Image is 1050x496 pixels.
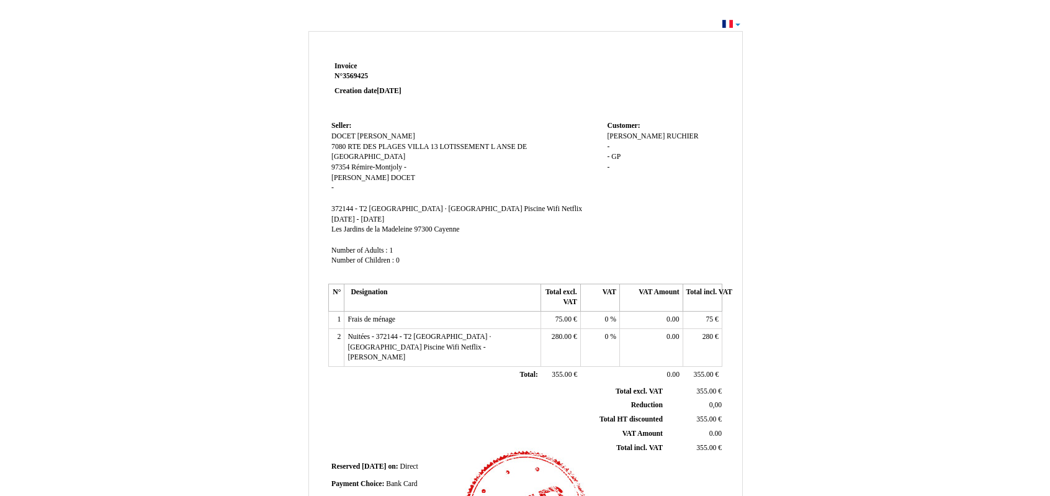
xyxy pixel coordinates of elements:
strong: N° [334,71,483,81]
th: Total incl. VAT [683,284,722,311]
span: Payment Choice: [331,480,384,488]
span: 0.00 [709,430,722,438]
td: € [541,367,580,384]
span: GP [611,153,621,161]
td: € [683,367,722,384]
td: € [665,385,724,399]
span: 372144 - T2 [GEOGRAPHIC_DATA] · [GEOGRAPHIC_DATA] Piscine Wifi Netflix [331,205,582,213]
span: 280.00 [552,333,572,341]
span: [PERSON_NAME] [331,174,389,182]
span: Nuitées - 372144 - T2 [GEOGRAPHIC_DATA] · [GEOGRAPHIC_DATA] Piscine Wifi Netflix - [PERSON_NAME] [348,333,491,361]
span: 0 [605,333,609,341]
td: 1 [329,312,344,329]
span: 0.00 [667,371,680,379]
span: Les Jardins de la Madeleine [331,225,412,233]
span: 75.00 [555,315,572,323]
th: Total excl. VAT [541,284,580,311]
td: € [541,328,580,366]
span: Total: [519,371,537,379]
th: VAT [580,284,619,311]
span: 355.00 [552,371,572,379]
td: € [541,312,580,329]
span: 280 [702,333,714,341]
span: 97354 [331,163,349,171]
td: 2 [329,328,344,366]
span: - [331,184,334,192]
span: Number of Adults : [331,246,388,255]
span: VAT Amount [622,430,663,438]
span: 355.00 [694,371,714,379]
span: 97300 [414,225,432,233]
th: Designation [344,284,541,311]
span: Frais de ménage [348,315,395,323]
span: 355.00 [696,415,716,423]
span: Total excl. VAT [616,387,663,395]
span: RUCHIER [666,132,698,140]
span: 355.00 [696,387,716,395]
td: € [683,312,722,329]
span: Total HT discounted [599,415,663,423]
span: 1 [390,246,393,255]
span: Number of Children : [331,256,394,264]
span: DOCET [391,174,415,182]
span: Reduction [631,401,663,409]
th: VAT Amount [620,284,683,311]
span: - [607,143,609,151]
strong: Creation date [334,87,402,95]
span: [DATE] [377,87,401,95]
span: Invoice [334,62,357,70]
td: € [665,413,724,427]
span: 75 [706,315,713,323]
span: Customer: [607,122,640,130]
span: Rémire-Montjoly [351,163,402,171]
span: - [607,163,609,171]
th: N° [329,284,344,311]
span: 0 [396,256,400,264]
td: € [665,441,724,455]
td: € [683,328,722,366]
span: Reserved [331,462,360,471]
td: % [580,312,619,329]
span: Bank Card [386,480,417,488]
span: Cayenne [434,225,460,233]
span: Seller: [331,122,351,130]
span: Total incl. VAT [616,444,663,452]
span: [DATE] - [DATE] [331,215,384,223]
span: 355.00 [696,444,716,452]
span: 0.00 [666,315,679,323]
span: DOCET [PERSON_NAME] [331,132,415,140]
span: 0,00 [709,401,722,409]
span: 0 [605,315,609,323]
span: 0.00 [666,333,679,341]
span: [DATE] [362,462,386,471]
td: % [580,328,619,366]
span: [PERSON_NAME] [607,132,665,140]
span: on: [388,462,398,471]
span: 3569425 [343,72,368,80]
span: - [404,163,406,171]
span: 7080 RTE DES PLAGES VILLA 13 LOTISSEMENT L ANSE DE [GEOGRAPHIC_DATA] [331,143,527,161]
span: - [607,153,609,161]
span: Direct [400,462,418,471]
